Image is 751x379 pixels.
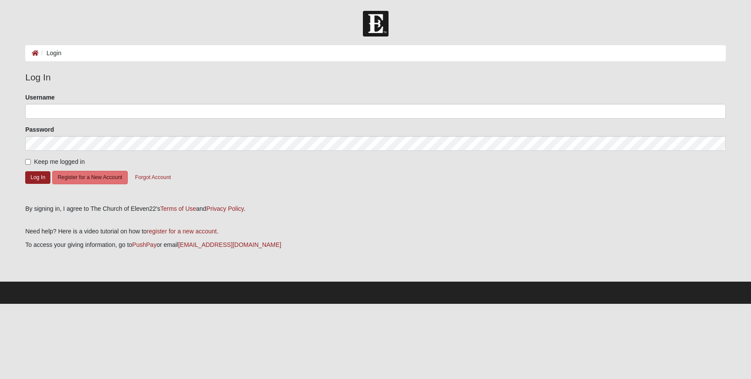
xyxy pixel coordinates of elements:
a: Privacy Policy [206,205,244,212]
button: Forgot Account [130,171,176,184]
input: Keep me logged in [25,159,31,165]
p: Need help? Here is a video tutorial on how to . [25,227,726,236]
img: Church of Eleven22 Logo [363,11,389,37]
a: Terms of Use [160,205,196,212]
a: register for a new account [147,228,217,235]
button: Log In [25,171,50,184]
span: Keep me logged in [34,158,85,165]
div: By signing in, I agree to The Church of Eleven22's and . [25,204,726,213]
a: [EMAIL_ADDRESS][DOMAIN_NAME] [178,241,281,248]
label: Password [25,125,54,134]
p: To access your giving information, go to or email [25,240,726,249]
button: Register for a New Account [52,171,128,184]
li: Login [39,49,61,58]
legend: Log In [25,70,726,84]
label: Username [25,93,55,102]
a: PushPay [132,241,156,248]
